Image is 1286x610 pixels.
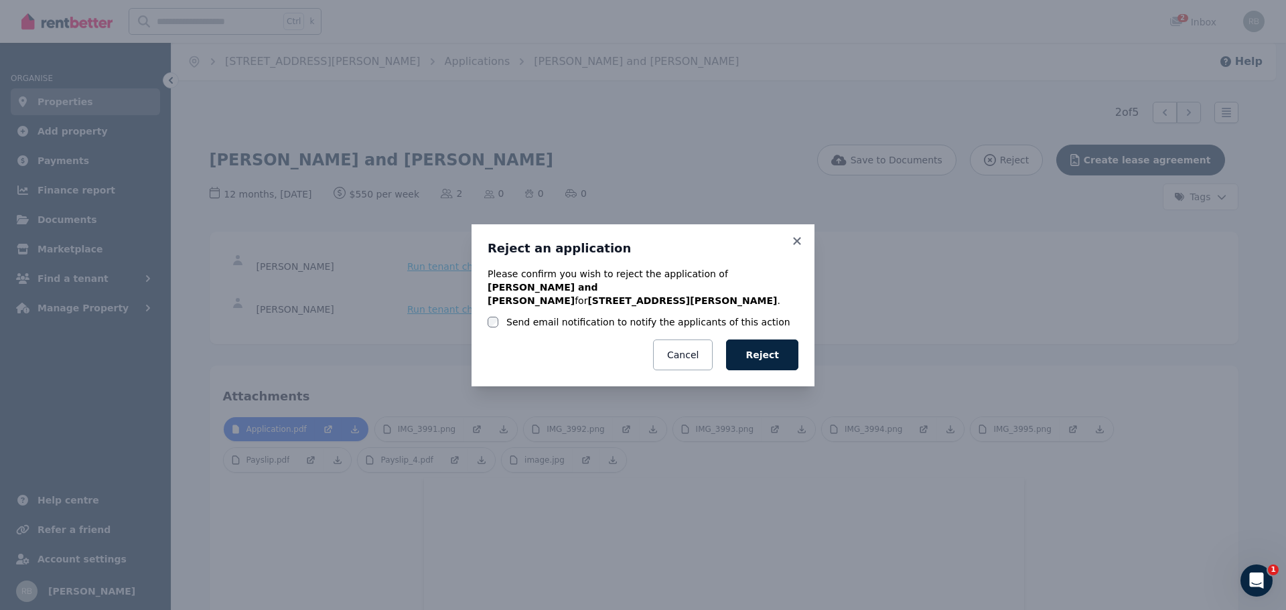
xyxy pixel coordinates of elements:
[488,240,798,256] h3: Reject an application
[1240,564,1273,597] iframe: Intercom live chat
[587,295,777,306] b: [STREET_ADDRESS][PERSON_NAME]
[1268,564,1279,575] span: 1
[488,282,597,306] b: [PERSON_NAME] and [PERSON_NAME]
[726,339,798,370] button: Reject
[653,339,713,370] button: Cancel
[488,267,798,307] p: Please confirm you wish to reject the application of for .
[506,315,790,329] label: Send email notification to notify the applicants of this action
